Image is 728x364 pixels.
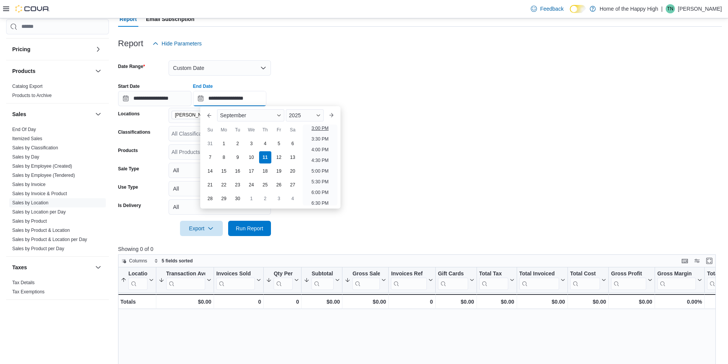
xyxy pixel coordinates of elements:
div: Gross Margin [657,270,696,290]
li: 6:00 PM [308,188,332,197]
span: Hide Parameters [162,40,202,47]
li: 3:00 PM [308,124,332,133]
button: Display options [692,256,702,265]
div: September, 2025 [203,137,300,205]
span: Sales by Product [12,218,47,224]
div: Gift Cards [438,270,468,277]
button: Invoices Sold [216,270,261,290]
button: Products [94,66,103,76]
div: day-2 [232,138,244,150]
button: Previous Month [203,109,216,121]
p: [PERSON_NAME] [678,4,722,13]
div: $0.00 [304,297,340,306]
div: day-16 [232,165,244,177]
span: Report [120,11,137,27]
div: day-1 [218,138,230,150]
button: Keyboard shortcuts [680,256,689,265]
div: Th [259,124,271,136]
li: 3:30 PM [308,134,332,144]
label: Products [118,147,138,154]
button: Sales [94,110,103,119]
button: Pricing [94,45,103,54]
button: Sales [12,110,92,118]
a: Sales by Day [12,154,39,160]
p: Home of the Happy High [600,4,658,13]
div: day-12 [273,151,285,163]
div: $0.00 [519,297,565,306]
div: $0.00 [570,297,606,306]
div: Location [128,270,148,290]
button: Pricing [12,45,92,53]
span: 2025 [289,112,301,118]
a: Tax Exemptions [12,289,45,294]
div: $0.00 [479,297,514,306]
a: Sales by Location per Day [12,209,66,215]
div: Tammy Neff [666,4,675,13]
label: Locations [118,111,140,117]
div: Gross Profit [611,270,646,290]
div: day-20 [287,165,299,177]
div: Subtotal [311,270,334,277]
div: day-31 [204,138,216,150]
a: Sales by Invoice & Product [12,191,67,196]
span: Itemized Sales [12,136,42,142]
div: day-13 [287,151,299,163]
button: All [169,181,271,196]
div: Gross Profit [611,270,646,277]
div: day-8 [218,151,230,163]
a: Products to Archive [12,93,52,98]
div: Sales [6,125,109,256]
button: Invoices Ref [391,270,433,290]
button: Gross Margin [657,270,702,290]
button: Gift Cards [438,270,474,290]
li: 5:30 PM [308,177,332,186]
span: Email Subscription [146,11,195,27]
button: Total Invoiced [519,270,565,290]
div: Invoices Ref [391,270,426,277]
span: Run Report [236,225,263,232]
div: Total Invoiced [519,270,559,290]
button: All [169,199,271,215]
div: day-26 [273,179,285,191]
h3: Report [118,39,143,48]
div: day-14 [204,165,216,177]
span: End Of Day [12,126,36,133]
div: 0.00% [657,297,702,306]
input: Press the down key to open a popover containing a calendar. [118,91,191,106]
div: Gross Sales [352,270,380,290]
div: day-7 [204,151,216,163]
button: Custom Date [169,60,271,76]
h3: Pricing [12,45,30,53]
button: Products [12,67,92,75]
div: Qty Per Transaction [274,270,293,290]
div: Su [204,124,216,136]
div: day-3 [245,138,258,150]
div: Subtotal [311,270,334,290]
button: Run Report [228,221,271,236]
div: day-27 [287,179,299,191]
label: Date Range [118,63,145,70]
div: day-30 [232,193,244,205]
p: Showing 0 of 0 [118,245,722,253]
div: day-6 [287,138,299,150]
li: 5:00 PM [308,167,332,176]
span: Catalog Export [12,83,42,89]
span: Products to Archive [12,92,52,99]
h3: Taxes [12,264,27,271]
button: Total Cost [570,270,606,290]
div: day-4 [259,138,271,150]
button: Transaction Average [159,270,211,290]
a: Sales by Invoice [12,182,45,187]
div: Qty Per Transaction [274,270,293,277]
label: Start Date [118,83,140,89]
div: Invoices Sold [216,270,255,290]
a: End Of Day [12,127,36,132]
div: Location [128,270,148,277]
span: TN [667,4,673,13]
span: Sales by Product & Location per Day [12,236,87,243]
button: Gross Profit [611,270,652,290]
div: day-4 [287,193,299,205]
button: Subtotal [304,270,340,290]
div: day-11 [259,151,271,163]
